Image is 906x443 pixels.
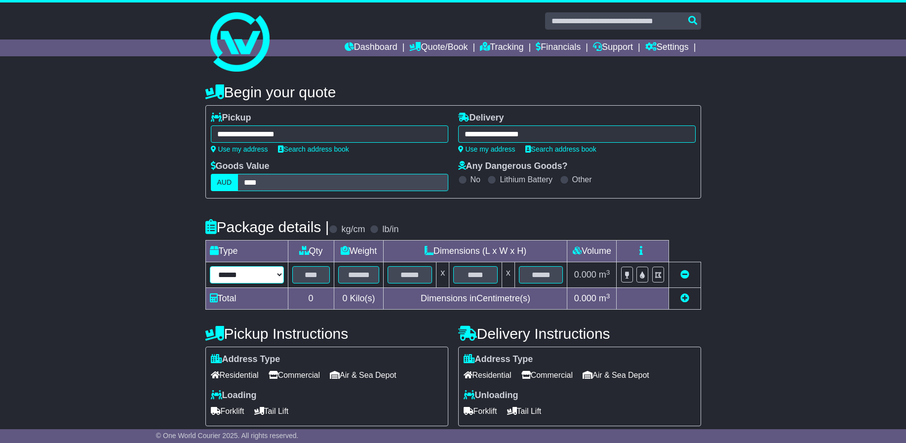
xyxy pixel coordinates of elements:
label: AUD [211,174,238,191]
span: m [599,293,610,303]
td: 0 [288,288,334,310]
label: Goods Value [211,161,270,172]
span: Air & Sea Depot [583,367,649,383]
a: Dashboard [345,40,397,56]
label: Lithium Battery [500,175,552,184]
a: Search address book [278,145,349,153]
a: Tracking [480,40,523,56]
span: 0.000 [574,293,596,303]
td: Dimensions in Centimetre(s) [384,288,567,310]
span: Residential [211,367,259,383]
label: Delivery [458,113,504,123]
span: 0 [342,293,347,303]
label: lb/in [382,224,398,235]
span: m [599,270,610,280]
a: Remove this item [680,270,689,280]
a: Settings [645,40,689,56]
h4: Pickup Instructions [205,325,448,342]
td: Qty [288,241,334,262]
label: kg/cm [341,224,365,235]
h4: Package details | [205,219,329,235]
td: Type [205,241,288,262]
span: Commercial [269,367,320,383]
span: Air & Sea Depot [330,367,396,383]
label: Pickup [211,113,251,123]
label: Other [572,175,592,184]
label: Address Type [464,354,533,365]
span: Residential [464,367,512,383]
span: Forklift [211,403,244,419]
a: Use my address [458,145,515,153]
td: Kilo(s) [334,288,384,310]
a: Quote/Book [409,40,468,56]
td: Weight [334,241,384,262]
td: x [502,262,514,288]
label: No [471,175,480,184]
a: Financials [536,40,581,56]
span: © One World Courier 2025. All rights reserved. [156,432,299,440]
h4: Begin your quote [205,84,701,100]
label: Address Type [211,354,280,365]
td: Total [205,288,288,310]
span: Commercial [521,367,573,383]
td: Dimensions (L x W x H) [384,241,567,262]
h4: Delivery Instructions [458,325,701,342]
span: Tail Lift [254,403,289,419]
sup: 3 [606,292,610,300]
a: Use my address [211,145,268,153]
label: Any Dangerous Goods? [458,161,568,172]
a: Search address book [525,145,596,153]
sup: 3 [606,269,610,276]
label: Loading [211,390,257,401]
td: x [436,262,449,288]
span: Tail Lift [507,403,542,419]
span: Forklift [464,403,497,419]
a: Add new item [680,293,689,303]
a: Support [593,40,633,56]
span: 0.000 [574,270,596,280]
td: Volume [567,241,617,262]
label: Unloading [464,390,518,401]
